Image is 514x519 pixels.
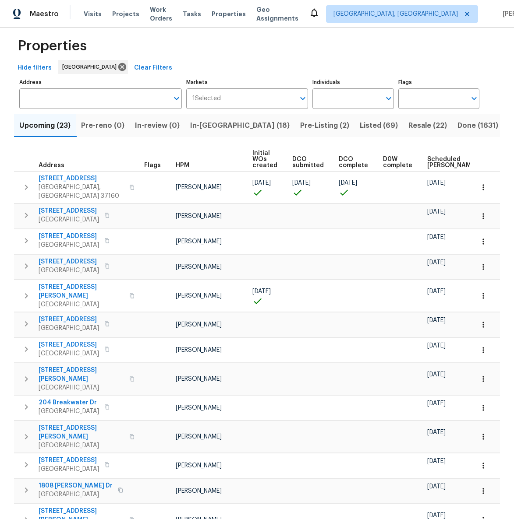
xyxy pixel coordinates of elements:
[176,347,222,353] span: [PERSON_NAME]
[427,400,446,407] span: [DATE]
[212,10,246,18] span: Properties
[39,383,124,392] span: [GEOGRAPHIC_DATA]
[468,92,480,105] button: Open
[427,484,446,490] span: [DATE]
[300,119,349,132] span: Pre-Listing (2)
[190,119,290,132] span: In-[GEOGRAPHIC_DATA] (18)
[39,481,113,490] span: 1808 [PERSON_NAME] Dr
[39,207,99,215] span: [STREET_ADDRESS]
[39,349,99,358] span: [GEOGRAPHIC_DATA]
[170,92,183,105] button: Open
[427,288,446,295] span: [DATE]
[427,234,446,240] span: [DATE]
[333,10,458,18] span: [GEOGRAPHIC_DATA], [GEOGRAPHIC_DATA]
[427,209,446,215] span: [DATE]
[176,238,222,245] span: [PERSON_NAME]
[427,259,446,266] span: [DATE]
[408,119,447,132] span: Resale (22)
[427,317,446,323] span: [DATE]
[339,180,357,186] span: [DATE]
[39,456,99,465] span: [STREET_ADDRESS]
[39,490,113,499] span: [GEOGRAPHIC_DATA]
[176,293,222,299] span: [PERSON_NAME]
[14,60,55,76] button: Hide filters
[398,80,479,85] label: Flags
[81,119,124,132] span: Pre-reno (0)
[39,407,99,416] span: [GEOGRAPHIC_DATA]
[292,180,311,186] span: [DATE]
[84,10,102,18] span: Visits
[39,424,124,441] span: [STREET_ADDRESS][PERSON_NAME]
[39,266,99,275] span: [GEOGRAPHIC_DATA]
[252,288,271,295] span: [DATE]
[39,162,64,168] span: Address
[297,92,309,105] button: Open
[176,264,222,270] span: [PERSON_NAME]
[339,156,368,168] span: DCO complete
[176,162,189,168] span: HPM
[150,5,172,23] span: Work Orders
[112,10,139,18] span: Projects
[39,232,99,241] span: [STREET_ADDRESS]
[39,441,124,450] span: [GEOGRAPHIC_DATA]
[39,283,124,300] span: [STREET_ADDRESS][PERSON_NAME]
[134,63,172,74] span: Clear Filters
[427,372,446,378] span: [DATE]
[39,257,99,266] span: [STREET_ADDRESS]
[192,95,221,102] span: 1 Selected
[312,80,393,85] label: Individuals
[58,60,128,74] div: [GEOGRAPHIC_DATA]
[457,119,498,132] span: Done (1631)
[39,340,99,349] span: [STREET_ADDRESS]
[292,156,324,168] span: DCO submitted
[383,92,395,105] button: Open
[427,180,446,186] span: [DATE]
[427,343,446,349] span: [DATE]
[30,10,59,18] span: Maestro
[383,156,412,168] span: D0W complete
[427,458,446,464] span: [DATE]
[256,5,298,23] span: Geo Assignments
[131,60,176,76] button: Clear Filters
[176,184,222,190] span: [PERSON_NAME]
[252,180,271,186] span: [DATE]
[176,488,222,494] span: [PERSON_NAME]
[39,398,99,407] span: 204 Breakwater Dr
[144,162,161,168] span: Flags
[39,300,124,309] span: [GEOGRAPHIC_DATA]
[176,322,222,328] span: [PERSON_NAME]
[19,119,71,132] span: Upcoming (23)
[176,463,222,469] span: [PERSON_NAME]
[186,80,308,85] label: Markets
[39,215,99,224] span: [GEOGRAPHIC_DATA]
[62,63,120,71] span: [GEOGRAPHIC_DATA]
[39,174,124,183] span: [STREET_ADDRESS]
[176,405,222,411] span: [PERSON_NAME]
[19,80,182,85] label: Address
[18,42,87,50] span: Properties
[39,465,99,473] span: [GEOGRAPHIC_DATA]
[39,183,124,200] span: [GEOGRAPHIC_DATA], [GEOGRAPHIC_DATA] 37160
[39,324,99,333] span: [GEOGRAPHIC_DATA]
[39,241,99,249] span: [GEOGRAPHIC_DATA]
[39,315,99,324] span: [STREET_ADDRESS]
[427,156,477,168] span: Scheduled [PERSON_NAME]
[176,213,222,219] span: [PERSON_NAME]
[183,11,201,17] span: Tasks
[176,376,222,382] span: [PERSON_NAME]
[252,150,277,168] span: Initial WOs created
[18,63,52,74] span: Hide filters
[135,119,180,132] span: In-review (0)
[427,429,446,435] span: [DATE]
[427,512,446,519] span: [DATE]
[39,366,124,383] span: [STREET_ADDRESS][PERSON_NAME]
[360,119,398,132] span: Listed (69)
[176,434,222,440] span: [PERSON_NAME]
